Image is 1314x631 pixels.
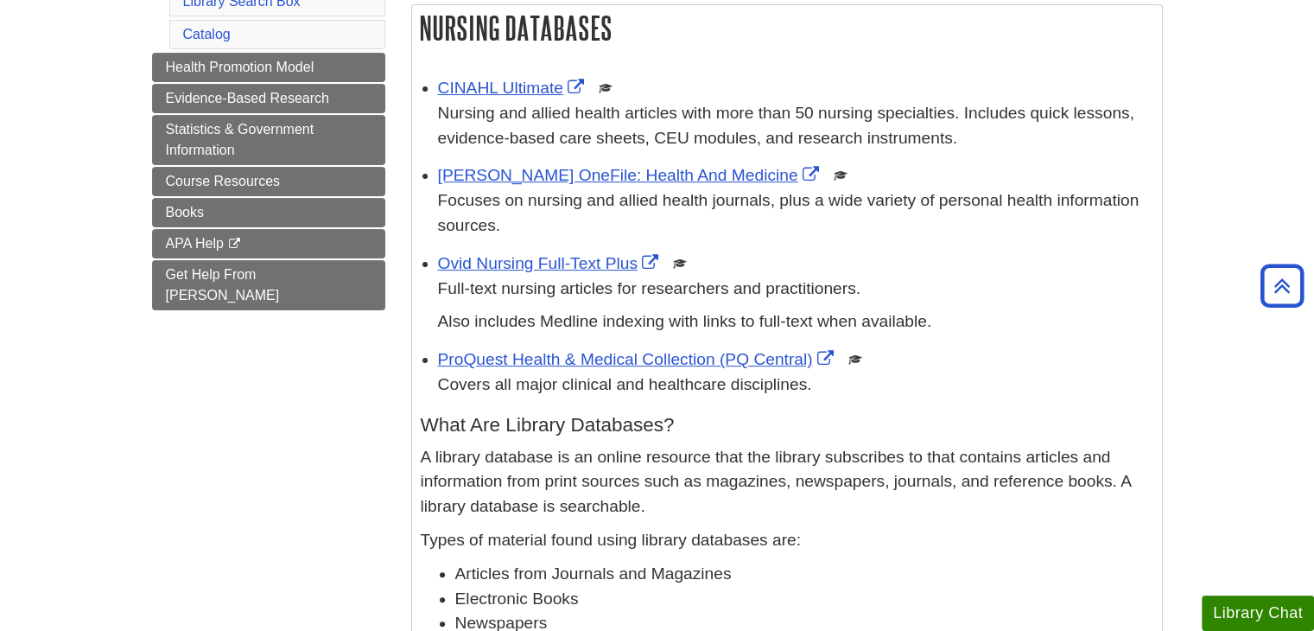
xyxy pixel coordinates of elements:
[455,562,1153,587] li: Articles from Journals and Magazines
[455,587,1153,612] li: Electronic Books
[152,84,385,113] a: Evidence-Based Research
[152,198,385,227] a: Books
[438,309,1153,335] p: Also includes Medline indexing with links to full-text when available.
[1254,274,1310,297] a: Back to Top
[438,350,838,368] a: Link opens in new window
[438,373,1153,398] p: Covers all major clinical and healthcare disciplines.
[227,239,242,250] i: This link opens in a new window
[438,188,1153,239] p: Focuses on nursing and allied health journals, plus a wide variety of personal health information...
[848,353,862,366] img: Scholarly or Peer Reviewed
[438,166,823,184] a: Link opens in new window
[438,254,663,272] a: Link opens in new window
[834,169,847,182] img: Scholarly or Peer Reviewed
[183,27,231,41] a: Catalog
[152,229,385,258] a: APA Help
[166,122,314,157] span: Statistics & Government Information
[438,101,1153,151] p: Nursing and allied health articles with more than 50 nursing specialties. Includes quick lessons,...
[152,115,385,165] a: Statistics & Government Information
[152,167,385,196] a: Course Resources
[421,445,1153,519] p: A library database is an online resource that the library subscribes to that contains articles an...
[421,528,1153,553] p: Types of material found using library databases are:
[421,415,1153,437] h4: What Are Library Databases?
[166,267,280,303] span: Get Help From [PERSON_NAME]
[599,81,613,95] img: Scholarly or Peer Reviewed
[152,53,385,82] a: Health Promotion Model
[673,257,687,271] img: Scholarly or Peer Reviewed
[1202,596,1314,631] button: Library Chat
[438,79,588,97] a: Link opens in new window
[412,5,1162,51] h2: Nursing Databases
[438,277,1153,302] p: Full-text nursing articles for researchers and practitioners.
[166,205,204,220] span: Books
[166,236,224,251] span: APA Help
[166,91,329,105] span: Evidence-Based Research
[166,174,281,188] span: Course Resources
[152,260,385,310] a: Get Help From [PERSON_NAME]
[166,60,314,74] span: Health Promotion Model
